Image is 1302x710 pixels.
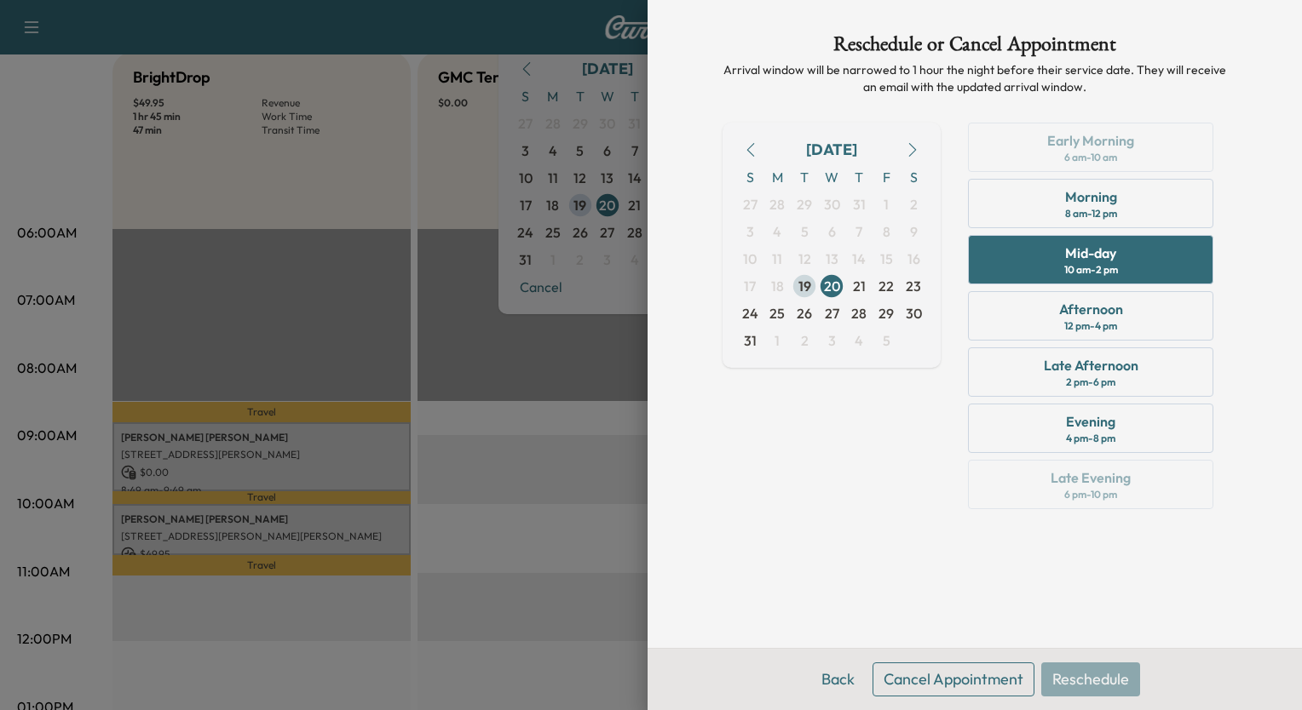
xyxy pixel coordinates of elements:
[828,330,836,351] span: 3
[906,276,921,296] span: 23
[723,61,1227,95] p: Arrival window will be narrowed to 1 hour the night before their service date. They will receive ...
[744,330,757,351] span: 31
[907,249,920,269] span: 16
[873,662,1034,696] button: Cancel Appointment
[743,194,758,215] span: 27
[771,276,784,296] span: 18
[818,163,845,191] span: W
[853,194,866,215] span: 31
[1066,411,1115,432] div: Evening
[906,303,922,324] span: 30
[880,249,893,269] span: 15
[856,221,862,242] span: 7
[801,330,809,351] span: 2
[769,303,785,324] span: 25
[826,249,838,269] span: 13
[806,138,857,162] div: [DATE]
[853,276,866,296] span: 21
[873,163,900,191] span: F
[798,276,811,296] span: 19
[797,194,812,215] span: 29
[845,163,873,191] span: T
[1066,432,1115,445] div: 4 pm - 8 pm
[791,163,818,191] span: T
[1065,207,1117,220] div: 8 am - 12 pm
[900,163,927,191] span: S
[775,330,780,351] span: 1
[1064,319,1117,333] div: 12 pm - 4 pm
[1059,299,1123,319] div: Afternoon
[828,221,836,242] span: 6
[855,330,863,351] span: 4
[884,194,889,215] span: 1
[801,221,809,242] span: 5
[798,249,811,269] span: 12
[746,221,754,242] span: 3
[1044,355,1138,375] div: Late Afternoon
[742,303,758,324] span: 24
[744,276,756,296] span: 17
[825,303,839,324] span: 27
[879,303,894,324] span: 29
[723,34,1227,61] h1: Reschedule or Cancel Appointment
[1066,375,1115,389] div: 2 pm - 6 pm
[824,276,840,296] span: 20
[883,221,890,242] span: 8
[773,221,781,242] span: 4
[824,194,840,215] span: 30
[883,330,890,351] span: 5
[1065,243,1116,263] div: Mid-day
[852,249,866,269] span: 14
[1065,186,1117,207] div: Morning
[879,276,894,296] span: 22
[810,662,866,696] button: Back
[910,221,918,242] span: 9
[743,249,757,269] span: 10
[851,303,867,324] span: 28
[1064,263,1118,277] div: 10 am - 2 pm
[797,303,812,324] span: 26
[910,194,918,215] span: 2
[769,194,785,215] span: 28
[763,163,791,191] span: M
[772,249,782,269] span: 11
[736,163,763,191] span: S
